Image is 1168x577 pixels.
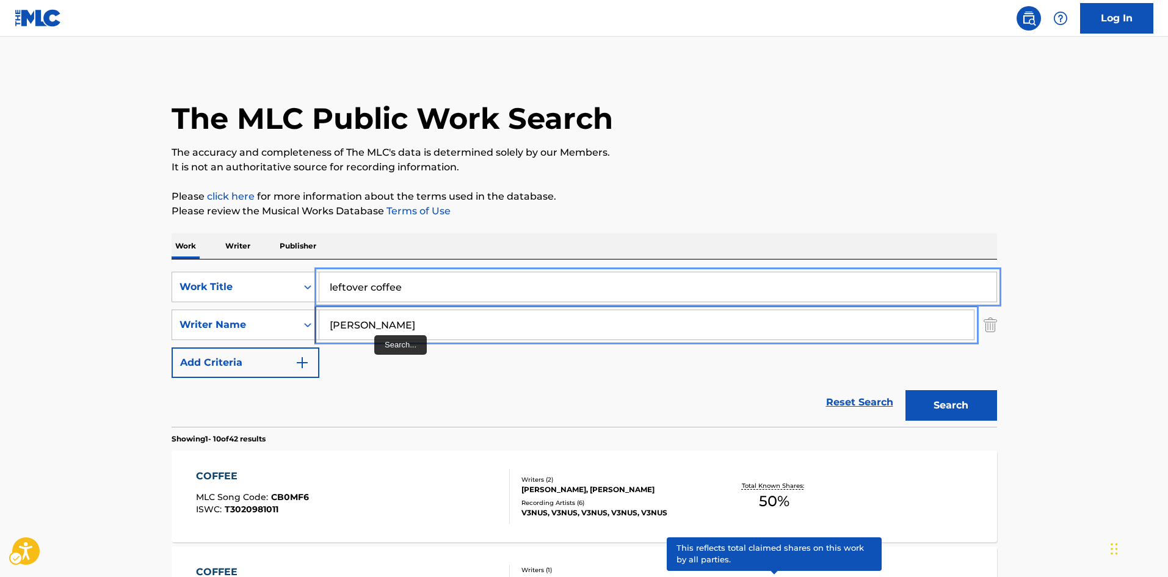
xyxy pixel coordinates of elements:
p: Total Known Shares: [742,481,807,490]
div: Work Title [180,280,289,294]
span: ISWC : [196,504,225,515]
h1: The MLC Public Work Search [172,100,613,137]
p: Please review the Musical Works Database [172,204,997,219]
a: COFFEEMLC Song Code:CB0MF6ISWC:T3020981011Writers (2)[PERSON_NAME], [PERSON_NAME]Recording Artist... [172,451,997,542]
img: Delete Criterion [984,310,997,340]
button: Add Criteria [172,347,319,378]
p: Showing 1 - 10 of 42 results [172,434,266,445]
div: Chat Widget [1107,518,1168,577]
p: Publisher [276,233,320,259]
div: Drag [1111,531,1118,567]
div: COFFEE [196,469,309,484]
img: search [1021,11,1036,26]
a: Terms of Use [384,205,451,217]
span: 50 % [759,490,789,512]
div: Recording Artists ( 6 ) [521,498,706,507]
div: Writers ( 2 ) [521,475,706,484]
span: T3020981011 [225,504,278,515]
a: click here [207,191,255,202]
div: Writer Name [180,318,289,332]
img: help [1053,11,1068,26]
p: Writer [222,233,254,259]
div: Writers ( 1 ) [521,565,706,575]
a: Log In [1080,3,1153,34]
a: Reset Search [820,389,899,416]
p: Work [172,233,200,259]
div: [PERSON_NAME], [PERSON_NAME] [521,484,706,495]
p: Please for more information about the terms used in the database. [172,189,997,204]
img: MLC Logo [15,9,62,27]
form: Search Form [172,272,997,427]
img: 9d2ae6d4665cec9f34b9.svg [295,355,310,370]
iframe: Hubspot Iframe [1107,518,1168,577]
button: Search [905,390,997,421]
input: Search... [319,272,996,302]
span: MLC Song Code : [196,492,271,503]
p: It is not an authoritative source for recording information. [172,160,997,175]
span: CB0MF6 [271,492,309,503]
p: The accuracy and completeness of The MLC's data is determined solely by our Members. [172,145,997,160]
div: V3NUS, V3NUS, V3NUS, V3NUS, V3NUS [521,507,706,518]
input: Search... [319,310,974,339]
